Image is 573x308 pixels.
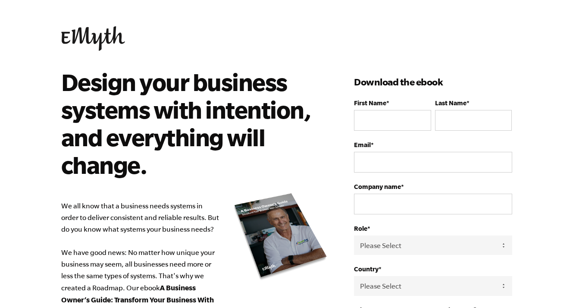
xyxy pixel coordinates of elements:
[354,183,401,190] span: Company name
[435,99,467,107] span: Last Name
[354,225,367,232] span: Role
[530,267,573,308] iframe: Chat Widget
[61,68,316,179] h2: Design your business systems with intention, and everything will change.
[354,75,512,89] h3: Download the ebook
[354,141,371,148] span: Email
[354,99,386,107] span: First Name
[61,26,125,51] img: EMyth
[354,265,379,273] span: Country
[233,192,328,281] img: new_roadmap_cover_093019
